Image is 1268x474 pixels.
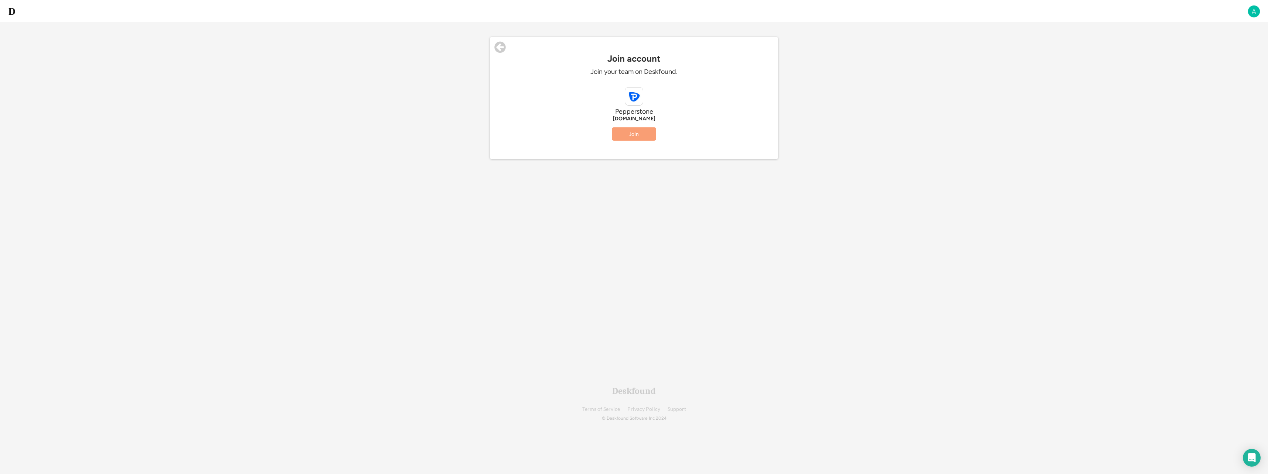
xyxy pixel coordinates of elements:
[612,127,656,141] button: Join
[668,406,686,412] a: Support
[490,54,778,64] div: Join account
[627,406,660,412] a: Privacy Policy
[7,7,16,16] img: d-whitebg.png
[523,116,745,122] div: [DOMAIN_NAME]
[582,406,620,412] a: Terms of Service
[1243,449,1261,467] div: Open Intercom Messenger
[523,68,745,76] div: Join your team on Deskfound.
[625,87,643,105] img: pepperstone.com
[523,107,745,116] div: Pepperstone
[1247,5,1261,18] img: A.png
[612,387,656,395] div: Deskfound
